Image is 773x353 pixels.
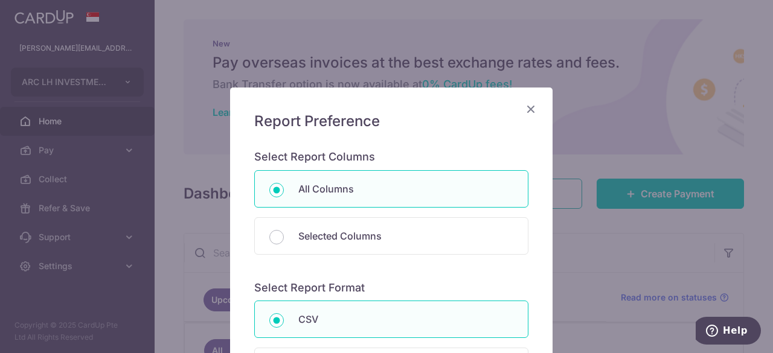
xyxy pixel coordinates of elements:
[298,229,513,243] p: Selected Columns
[254,150,528,164] h6: Select Report Columns
[298,182,513,196] p: All Columns
[254,112,528,131] h5: Report Preference
[254,281,528,295] h6: Select Report Format
[298,312,513,326] p: CSV
[524,102,538,116] button: Close
[696,317,761,347] iframe: Opens a widget where you can find more information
